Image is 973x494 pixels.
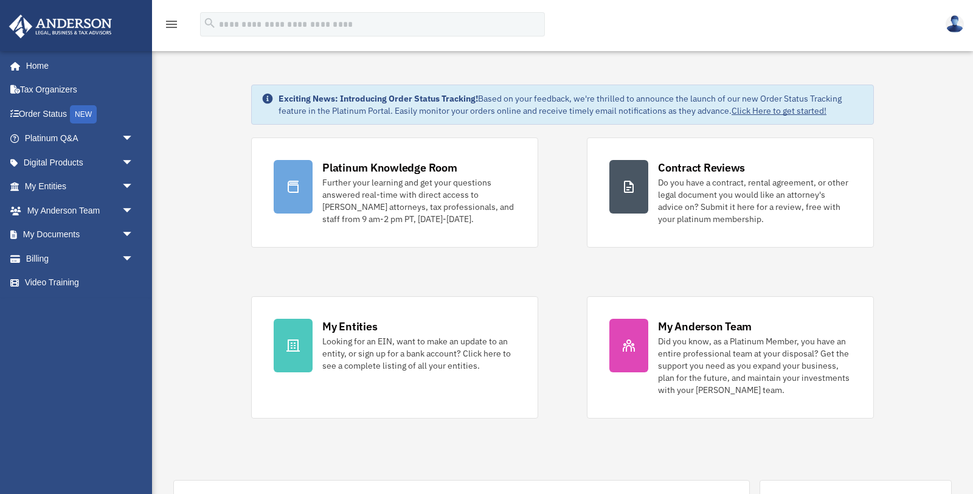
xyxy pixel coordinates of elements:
div: Do you have a contract, rental agreement, or other legal document you would like an attorney's ad... [658,176,851,225]
a: Platinum Q&Aarrow_drop_down [9,127,152,151]
div: Contract Reviews [658,160,745,175]
a: Click Here to get started! [732,105,826,116]
a: Home [9,54,146,78]
a: Order StatusNEW [9,102,152,127]
a: My Anderson Team Did you know, as a Platinum Member, you have an entire professional team at your... [587,296,874,419]
span: arrow_drop_down [122,198,146,223]
a: My Documentsarrow_drop_down [9,223,152,247]
div: My Anderson Team [658,319,752,334]
span: arrow_drop_down [122,150,146,175]
span: arrow_drop_down [122,175,146,200]
div: My Entities [322,319,377,334]
div: Looking for an EIN, want to make an update to an entity, or sign up for a bank account? Click her... [322,335,516,372]
a: My Entitiesarrow_drop_down [9,175,152,199]
span: arrow_drop_down [122,223,146,248]
img: User Pic [946,15,964,33]
a: Digital Productsarrow_drop_down [9,150,152,175]
div: Further your learning and get your questions answered real-time with direct access to [PERSON_NAM... [322,176,516,225]
i: menu [164,17,179,32]
a: Platinum Knowledge Room Further your learning and get your questions answered real-time with dire... [251,137,538,248]
i: search [203,16,216,30]
div: NEW [70,105,97,123]
div: Based on your feedback, we're thrilled to announce the launch of our new Order Status Tracking fe... [279,92,864,117]
a: My Entities Looking for an EIN, want to make an update to an entity, or sign up for a bank accoun... [251,296,538,419]
div: Platinum Knowledge Room [322,160,457,175]
a: Tax Organizers [9,78,152,102]
a: menu [164,21,179,32]
span: arrow_drop_down [122,246,146,271]
div: Did you know, as a Platinum Member, you have an entire professional team at your disposal? Get th... [658,335,851,396]
a: My Anderson Teamarrow_drop_down [9,198,152,223]
img: Anderson Advisors Platinum Portal [5,15,116,38]
a: Video Training [9,271,152,295]
span: arrow_drop_down [122,127,146,151]
a: Contract Reviews Do you have a contract, rental agreement, or other legal document you would like... [587,137,874,248]
a: Billingarrow_drop_down [9,246,152,271]
strong: Exciting News: Introducing Order Status Tracking! [279,93,478,104]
